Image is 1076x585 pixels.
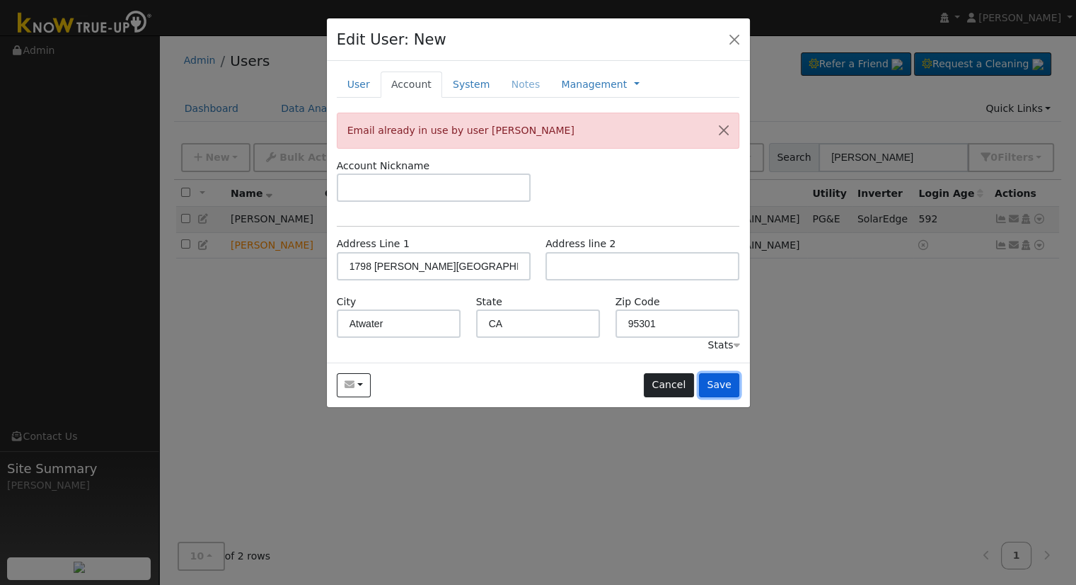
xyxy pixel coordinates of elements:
button: Save [699,373,740,397]
label: Address Line 1 [337,237,410,251]
a: System [442,72,501,98]
a: Account [381,72,442,98]
a: User [337,72,381,98]
a: Management [561,77,627,92]
button: prisou_8@hotmail.com [337,373,371,397]
span: Email already in use by user [PERSON_NAME] [347,125,574,136]
label: Address line 2 [545,237,615,251]
label: City [337,295,357,309]
label: State [476,295,502,309]
h4: Edit User: New [337,28,446,51]
div: Stats [707,338,739,353]
label: Zip Code [615,295,660,309]
button: Cancel [644,373,694,397]
label: Account Nickname [337,159,430,174]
